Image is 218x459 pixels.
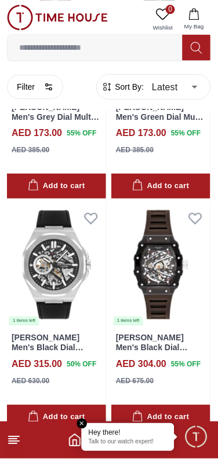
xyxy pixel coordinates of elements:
a: [PERSON_NAME] Men's Grey Dial Multi Function Watch - LC07975.068 [12,102,99,141]
div: 1 items left [114,317,143,326]
div: AED 630.00 [12,376,49,387]
a: 0Wishlist [148,5,177,34]
div: Add to cart [132,179,189,193]
div: Add to cart [28,411,85,424]
div: Add to cart [132,411,189,424]
button: Add to cart [7,174,106,199]
button: My Bag [177,5,211,34]
div: AED 675.00 [116,376,154,387]
a: [PERSON_NAME] Men's Green Dial Multi Function Watch - LC07975.777 [116,102,204,141]
h4: AED 304.00 [116,358,166,372]
span: Wishlist [148,23,177,32]
span: 0 [166,5,175,14]
div: Chat Widget [184,425,209,450]
h4: AED 315.00 [12,358,62,372]
img: ... [7,5,108,30]
button: Sort By: [101,81,144,93]
img: Lee Cooper Men's Black Dial Automatic Watch - LC07978.351 [7,203,106,326]
button: Add to cart [7,405,106,430]
span: 50 % OFF [67,359,96,370]
div: Add to cart [28,179,85,193]
h4: AED 173.00 [116,126,166,140]
a: Lee Cooper Men's Black Dial Automatic Watch - LC07980.0661 items left [111,203,210,326]
img: Lee Cooper Men's Black Dial Automatic Watch - LC07980.066 [111,203,210,326]
a: Home [68,434,82,447]
em: Close tooltip [77,419,88,429]
h4: AED 173.00 [12,126,62,140]
span: 55 % OFF [67,128,96,138]
div: AED 385.00 [12,145,49,155]
a: [PERSON_NAME] Men's Black Dial Automatic Watch - LC07980.066 [116,333,188,372]
a: [PERSON_NAME] Men's Black Dial Automatic Watch - LC07978.351 [12,333,83,372]
div: Latest [144,71,206,103]
div: 1 items left [9,317,39,326]
span: 55 % OFF [171,128,201,138]
a: Lee Cooper Men's Black Dial Automatic Watch - LC07978.3511 items left [7,203,106,326]
span: My Bag [180,22,209,31]
div: AED 385.00 [116,145,154,155]
span: 55 % OFF [171,359,201,370]
p: Talk to our watch expert! [89,439,168,447]
button: Add to cart [111,174,210,199]
button: Filter [7,75,63,99]
button: Add to cart [111,405,210,430]
div: Hey there! [89,428,168,438]
span: Sort By: [113,81,144,93]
